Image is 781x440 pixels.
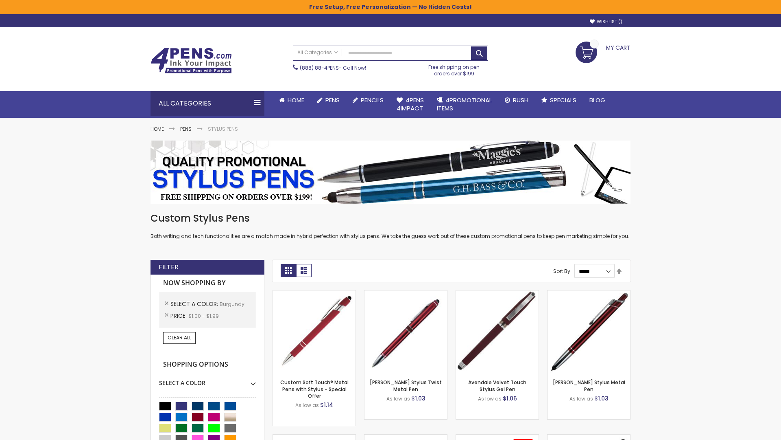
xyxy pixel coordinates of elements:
span: Pens [325,96,340,104]
img: 4Pens Custom Pens and Promotional Products [151,48,232,74]
a: Avendale Velvet Touch Stylus Gel Pen [468,379,526,392]
a: 4Pens4impact [390,91,430,118]
span: $1.14 [320,401,333,409]
a: Rush [498,91,535,109]
div: Both writing and tech functionalities are a match made in hybrid perfection with stylus pens. We ... [151,212,630,240]
span: $1.00 - $1.99 [188,312,219,319]
img: Avendale Velvet Touch Stylus Gel Pen-Burgundy [456,290,539,373]
a: Olson Stylus Metal Pen-Burgundy [548,290,630,297]
a: Pens [180,125,192,132]
a: Clear All [163,332,196,343]
a: All Categories [293,46,342,59]
img: Custom Soft Touch® Metal Pens with Stylus-Burgundy [273,290,356,373]
div: Free shipping on pen orders over $199 [420,61,489,77]
span: Blog [589,96,605,104]
span: As low as [569,395,593,402]
a: [PERSON_NAME] Stylus Metal Pen [553,379,625,392]
h1: Custom Stylus Pens [151,212,630,225]
span: Clear All [168,334,191,341]
span: Pencils [361,96,384,104]
span: Home [288,96,304,104]
label: Sort By [553,268,570,275]
a: Pencils [346,91,390,109]
span: 4PROMOTIONAL ITEMS [437,96,492,112]
span: - Call Now! [300,64,366,71]
a: Home [151,125,164,132]
span: $1.03 [411,394,425,403]
img: Olson Stylus Metal Pen-Burgundy [548,290,630,373]
strong: Filter [159,263,179,272]
a: Colter Stylus Twist Metal Pen-Burgundy [364,290,447,297]
img: Colter Stylus Twist Metal Pen-Burgundy [364,290,447,373]
span: All Categories [297,49,338,56]
a: Custom Soft Touch® Metal Pens with Stylus-Burgundy [273,290,356,297]
a: Avendale Velvet Touch Stylus Gel Pen-Burgundy [456,290,539,297]
span: Burgundy [220,301,244,308]
span: $1.03 [594,394,609,403]
a: Wishlist [590,19,622,25]
span: As low as [386,395,410,402]
div: All Categories [151,91,264,116]
a: 4PROMOTIONALITEMS [430,91,498,118]
span: Specials [550,96,576,104]
span: Select A Color [170,300,220,308]
a: Specials [535,91,583,109]
a: Home [273,91,311,109]
span: 4Pens 4impact [397,96,424,112]
span: As low as [295,402,319,409]
span: As low as [478,395,502,402]
span: Price [170,312,188,320]
span: Rush [513,96,528,104]
strong: Now Shopping by [159,275,256,292]
strong: Shopping Options [159,356,256,374]
a: (888) 88-4PENS [300,64,339,71]
a: Custom Soft Touch® Metal Pens with Stylus - Special Offer [280,379,349,399]
a: Pens [311,91,346,109]
div: Select A Color [159,373,256,387]
a: Blog [583,91,612,109]
strong: Grid [281,264,296,277]
strong: Stylus Pens [208,125,238,132]
img: Stylus Pens [151,141,630,204]
span: $1.06 [503,394,517,403]
a: [PERSON_NAME] Stylus Twist Metal Pen [370,379,442,392]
